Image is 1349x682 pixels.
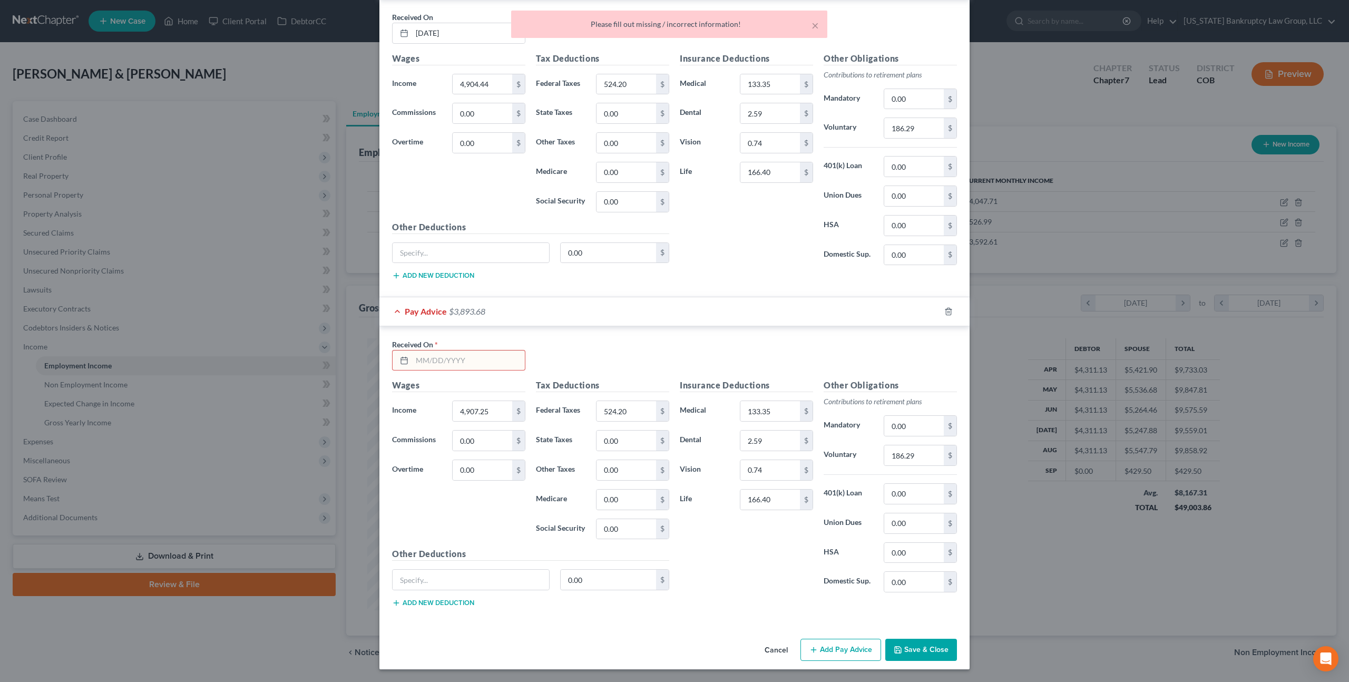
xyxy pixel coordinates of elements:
[561,570,657,590] input: 0.00
[818,245,878,266] label: Domestic Sup.
[674,103,735,124] label: Dental
[656,431,669,451] div: $
[944,572,956,592] div: $
[944,118,956,138] div: $
[818,445,878,466] label: Voluntary
[597,490,656,510] input: 0.00
[392,405,416,414] span: Income
[800,74,813,94] div: $
[884,186,944,206] input: 0.00
[800,133,813,153] div: $
[393,243,549,263] input: Specify...
[818,483,878,504] label: 401(k) Loan
[740,103,800,123] input: 0.00
[740,162,800,182] input: 0.00
[824,70,957,80] p: Contributions to retirement plans
[674,74,735,95] label: Medical
[674,430,735,451] label: Dental
[944,416,956,436] div: $
[656,74,669,94] div: $
[884,484,944,504] input: 0.00
[392,79,416,87] span: Income
[884,543,944,563] input: 0.00
[597,74,656,94] input: 0.00
[818,542,878,563] label: HSA
[453,431,512,451] input: 0.00
[656,490,669,510] div: $
[392,548,669,561] h5: Other Deductions
[531,132,591,153] label: Other Taxes
[656,519,669,539] div: $
[674,132,735,153] label: Vision
[512,401,525,421] div: $
[818,215,878,236] label: HSA
[453,460,512,480] input: 0.00
[818,118,878,139] label: Voluntary
[944,484,956,504] div: $
[453,74,512,94] input: 0.00
[597,401,656,421] input: 0.00
[597,460,656,480] input: 0.00
[453,401,512,421] input: 0.00
[800,401,813,421] div: $
[884,157,944,177] input: 0.00
[884,416,944,436] input: 0.00
[656,133,669,153] div: $
[597,192,656,212] input: 0.00
[944,186,956,206] div: $
[740,431,800,451] input: 0.00
[656,460,669,480] div: $
[740,460,800,480] input: 0.00
[944,445,956,465] div: $
[800,162,813,182] div: $
[756,640,796,661] button: Cancel
[674,162,735,183] label: Life
[818,513,878,534] label: Union Dues
[412,350,525,371] input: MM/DD/YYYY
[387,103,447,124] label: Commissions
[884,513,944,533] input: 0.00
[387,430,447,451] label: Commissions
[520,19,819,30] div: Please fill out missing / incorrect information!
[812,19,819,32] button: ×
[531,191,591,212] label: Social Security
[944,513,956,533] div: $
[597,519,656,539] input: 0.00
[393,570,549,590] input: Specify...
[531,74,591,95] label: Federal Taxes
[884,89,944,109] input: 0.00
[656,103,669,123] div: $
[656,401,669,421] div: $
[884,216,944,236] input: 0.00
[944,89,956,109] div: $
[884,445,944,465] input: 0.00
[740,133,800,153] input: 0.00
[449,306,485,316] span: $3,893.68
[392,271,474,280] button: Add new deduction
[885,639,957,661] button: Save & Close
[884,245,944,265] input: 0.00
[512,431,525,451] div: $
[512,74,525,94] div: $
[597,133,656,153] input: 0.00
[453,103,512,123] input: 0.00
[597,103,656,123] input: 0.00
[818,156,878,177] label: 401(k) Loan
[536,379,669,392] h5: Tax Deductions
[944,245,956,265] div: $
[512,103,525,123] div: $
[740,401,800,421] input: 0.00
[740,490,800,510] input: 0.00
[512,460,525,480] div: $
[531,103,591,124] label: State Taxes
[405,306,447,316] span: Pay Advice
[818,89,878,110] label: Mandatory
[818,571,878,592] label: Domestic Sup.
[674,401,735,422] label: Medical
[884,118,944,138] input: 0.00
[656,243,669,263] div: $
[387,460,447,481] label: Overtime
[392,340,433,349] span: Received On
[531,401,591,422] label: Federal Taxes
[656,192,669,212] div: $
